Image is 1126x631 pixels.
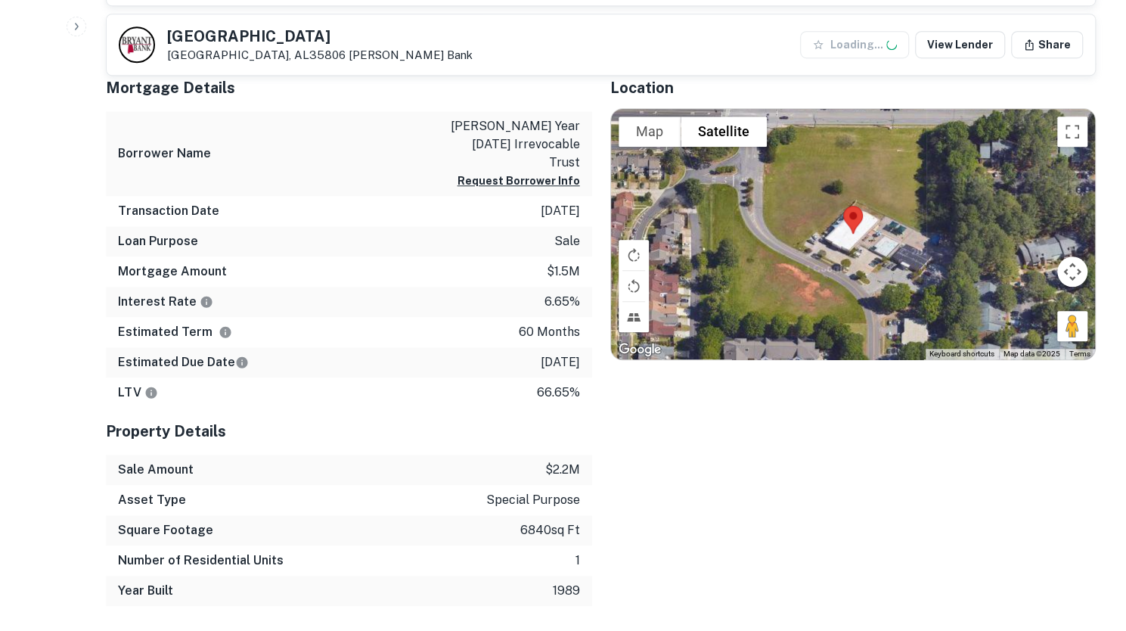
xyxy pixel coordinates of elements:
h5: Property Details [106,420,592,443]
h6: Year Built [118,582,173,600]
h6: Mortgage Amount [118,263,227,281]
button: Map camera controls [1057,256,1087,287]
h6: Loan Purpose [118,232,198,250]
h6: Interest Rate [118,293,213,311]
svg: The interest rates displayed on the website are for informational purposes only and may be report... [200,295,213,309]
p: 66.65% [537,384,580,402]
button: Show street map [619,117,681,147]
img: Google [615,340,665,359]
p: 1 [575,552,580,570]
p: [DATE] [541,353,580,371]
h6: Transaction Date [118,202,219,220]
a: [PERSON_NAME] Bank [349,48,473,61]
button: Toggle fullscreen view [1057,117,1087,147]
button: Show satellite imagery [681,117,767,147]
p: $2.2m [545,461,580,479]
a: View Lender [915,31,1005,58]
p: [GEOGRAPHIC_DATA], AL35806 [167,48,473,62]
h5: [GEOGRAPHIC_DATA] [167,29,473,44]
iframe: Chat Widget [1050,510,1126,583]
h6: Square Footage [118,521,213,539]
h6: Sale Amount [118,461,194,479]
p: [DATE] [541,202,580,220]
p: 6.65% [544,293,580,311]
h6: Borrower Name [118,145,211,163]
button: Rotate map counterclockwise [619,271,649,301]
button: Tilt map [619,302,649,332]
h5: Location [610,76,1097,99]
h6: Estimated Term [118,323,232,341]
p: 1989 [553,582,580,600]
p: $1.5m [547,263,580,281]
a: Open this area in Google Maps (opens a new window) [615,340,665,359]
a: Terms (opens in new tab) [1069,350,1090,358]
p: special purpose [486,491,580,509]
h6: Asset Type [118,491,186,509]
svg: Term is based on a standard schedule for this type of loan. [219,325,232,339]
button: Share [1011,31,1083,58]
svg: LTVs displayed on the website are for informational purposes only and may be reported incorrectly... [144,386,158,399]
p: [PERSON_NAME] year [DATE] irrevocable trust [444,117,580,172]
h6: Estimated Due Date [118,353,249,371]
button: Request Borrower Info [458,172,580,190]
h6: LTV [118,384,158,402]
h5: Mortgage Details [106,76,592,99]
button: Drag Pegman onto the map to open Street View [1057,311,1087,341]
button: Rotate map clockwise [619,240,649,270]
p: 60 months [519,323,580,341]
svg: Estimate is based on a standard schedule for this type of loan. [235,356,249,369]
button: Keyboard shortcuts [929,349,994,359]
p: sale [554,232,580,250]
span: Map data ©2025 [1003,350,1060,358]
p: 6840 sq ft [520,521,580,539]
h6: Number of Residential Units [118,552,284,570]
